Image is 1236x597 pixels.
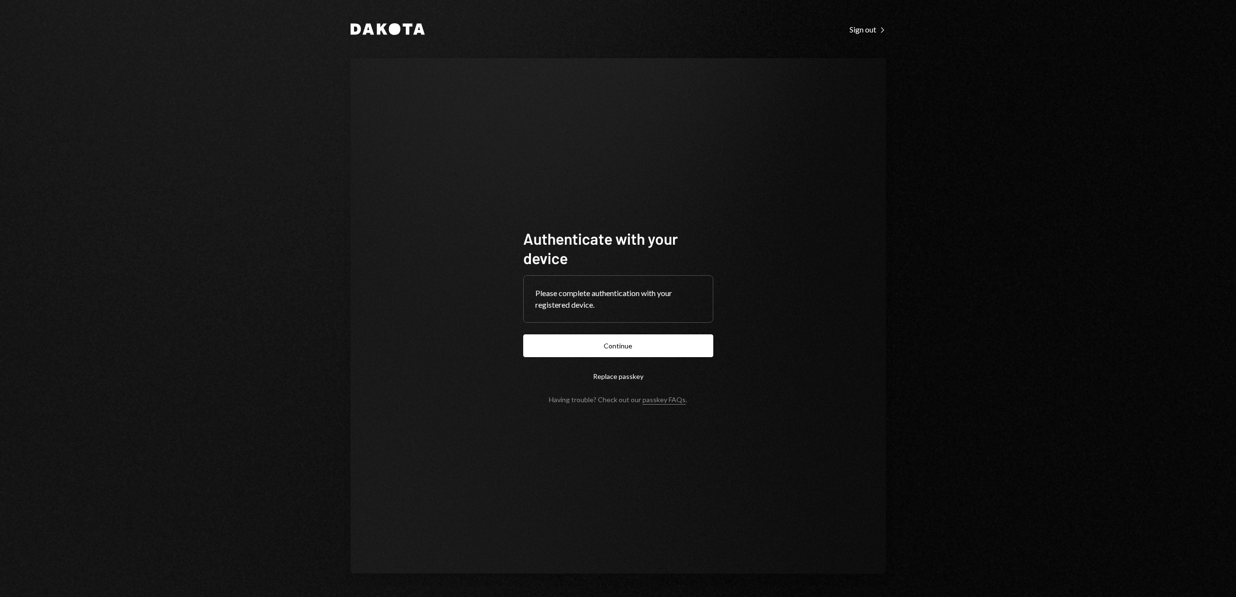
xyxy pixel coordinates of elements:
a: passkey FAQs [642,395,686,405]
button: Continue [523,334,713,357]
div: Sign out [850,25,886,34]
button: Replace passkey [523,365,713,388]
div: Having trouble? Check out our . [549,395,687,404]
a: Sign out [850,24,886,34]
div: Please complete authentication with your registered device. [535,287,701,311]
h1: Authenticate with your device [523,229,713,267]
